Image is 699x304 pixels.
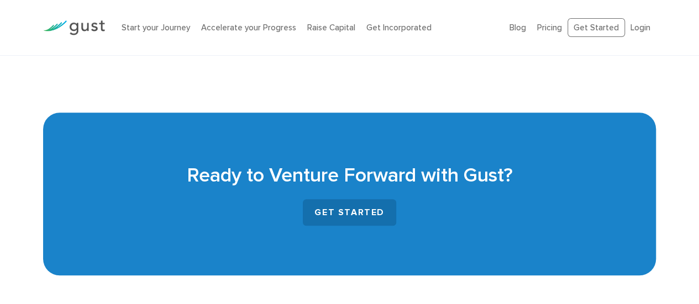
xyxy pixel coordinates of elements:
a: Get Started [567,18,625,38]
a: Login [630,23,650,33]
a: Get Incorporated [366,23,432,33]
a: Pricing [537,23,562,33]
a: GET STARTED [303,199,396,226]
a: Raise Capital [307,23,355,33]
a: Blog [509,23,526,33]
a: Accelerate your Progress [201,23,296,33]
a: Start your Journey [122,23,190,33]
h2: Ready to Venture Forward with Gust? [60,162,639,189]
img: Gust Logo [43,20,105,35]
